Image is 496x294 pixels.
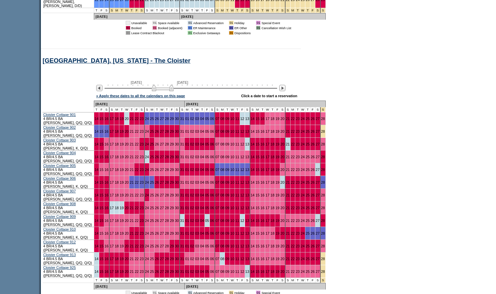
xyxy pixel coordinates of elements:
a: 01 [185,129,189,133]
a: Cloister Cottage 904 [43,151,76,155]
a: 14 [251,142,255,146]
a: 21 [286,168,290,172]
a: 16 [260,142,264,146]
a: 26 [155,193,159,197]
a: 28 [165,129,169,133]
a: 15 [100,193,104,197]
a: 24 [145,193,149,197]
a: 25 [150,129,154,133]
a: 17 [265,155,269,159]
a: 11 [235,168,239,172]
a: Cloister Cottage 906 [43,176,76,180]
a: 01 [185,117,189,121]
a: 04 [200,142,204,146]
a: 05 [205,168,209,172]
a: 02 [190,180,194,184]
a: 03 [195,168,199,172]
a: 08 [220,117,224,121]
a: 03 [195,180,199,184]
a: 07 [215,180,220,184]
a: 21 [130,168,134,172]
a: 18 [270,142,274,146]
a: 17 [110,193,114,197]
a: 02 [190,142,194,146]
a: 16 [105,168,109,172]
a: 05 [205,142,209,146]
a: 09 [225,129,229,133]
a: 17 [265,117,269,121]
a: 16 [105,129,109,133]
a: 24 [145,142,149,146]
a: 18 [115,155,119,159]
a: 11 [235,155,239,159]
a: 28 [321,142,325,146]
a: 20 [281,168,285,172]
a: 05 [205,155,209,159]
a: 24 [145,129,149,133]
a: 17 [110,129,114,133]
a: 22 [291,142,295,146]
a: 16 [105,117,109,121]
a: 19 [120,180,124,184]
a: 22 [291,155,295,159]
a: 07 [215,129,220,133]
a: Cloister Cottage 903 [43,138,76,142]
a: 17 [265,129,269,133]
a: 24 [301,168,305,172]
a: 18 [270,129,274,133]
a: 12 [240,117,244,121]
a: 21 [286,155,290,159]
a: 14 [251,129,255,133]
a: 28 [165,142,169,146]
a: 15 [100,155,104,159]
a: 26 [155,168,159,172]
a: 15 [100,142,104,146]
a: 18 [115,193,119,197]
a: 17 [110,180,114,184]
a: 19 [120,193,124,197]
a: 24 [301,129,305,133]
a: 03 [195,142,199,146]
a: 28 [165,168,169,172]
a: 17 [110,142,114,146]
a: 03 [195,117,199,121]
a: 13 [245,168,249,172]
a: 31 [180,155,184,159]
a: 07 [215,117,220,121]
a: 26 [311,117,315,121]
a: 04 [200,155,204,159]
a: 31 [180,142,184,146]
a: 31 [180,129,184,133]
a: 22 [135,129,139,133]
a: 19 [120,129,124,133]
a: 31 [180,168,184,172]
a: 14 [251,155,255,159]
a: 30 [175,117,179,121]
a: 19 [275,180,280,184]
a: 09 [225,155,229,159]
a: 13 [245,155,249,159]
a: 26 [311,142,315,146]
a: 21 [130,129,134,133]
a: 18 [270,155,274,159]
a: 23 [296,129,300,133]
a: 04 [200,168,204,172]
a: 23 [140,193,144,197]
a: 30 [175,168,179,172]
a: 08 [220,129,224,133]
a: 23 [140,180,144,184]
a: 19 [275,168,280,172]
a: 12 [240,129,244,133]
a: 15 [256,168,260,172]
a: 17 [110,168,114,172]
a: 20 [125,129,129,133]
a: 19 [275,129,280,133]
a: 19 [120,142,124,146]
a: 15 [100,180,104,184]
a: 18 [115,168,119,172]
a: 13 [245,117,249,121]
a: 17 [110,155,114,159]
a: 25 [150,155,154,159]
a: 26 [311,180,315,184]
a: 26 [311,129,315,133]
